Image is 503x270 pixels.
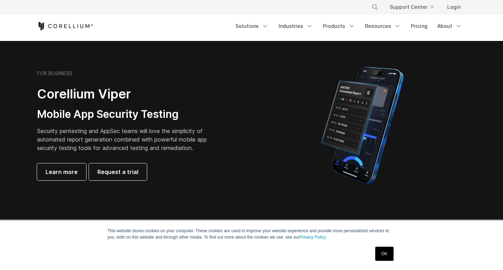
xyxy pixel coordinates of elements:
[46,168,78,176] span: Learn more
[108,228,396,240] p: This website stores cookies on your computer. These cookies are used to improve your website expe...
[319,20,359,32] a: Products
[369,1,381,13] button: Search
[407,20,432,32] a: Pricing
[361,20,405,32] a: Resources
[37,108,218,121] h3: Mobile App Security Testing
[37,86,218,102] h2: Corellium Viper
[231,20,466,32] div: Navigation Menu
[231,20,273,32] a: Solutions
[37,127,218,152] p: Security pentesting and AppSec teams will love the simplicity of automated report generation comb...
[37,70,72,77] h6: FOR BUSINESS
[97,168,138,176] span: Request a trial
[300,235,327,240] a: Privacy Policy.
[309,64,415,187] img: Corellium MATRIX automated report on iPhone showing app vulnerability test results across securit...
[274,20,317,32] a: Industries
[375,247,393,261] a: OK
[363,1,466,13] div: Navigation Menu
[37,22,93,30] a: Corellium Home
[37,163,86,180] a: Learn more
[384,1,439,13] a: Support Center
[442,1,466,13] a: Login
[433,20,466,32] a: About
[89,163,147,180] a: Request a trial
